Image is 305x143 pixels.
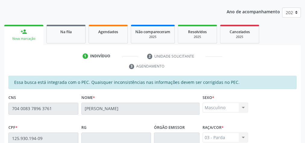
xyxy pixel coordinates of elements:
[182,35,212,39] div: 2025
[81,123,86,132] label: RG
[8,93,16,103] label: CNS
[230,29,250,34] span: Cancelados
[225,35,255,39] div: 2025
[98,29,118,34] span: Agendados
[188,29,207,34] span: Resolvidos
[203,123,224,132] label: Raça/cor
[81,93,95,103] label: Nome
[227,8,280,15] p: Ano de acompanhamento
[90,53,110,59] div: Indivíduo
[8,123,17,132] label: CPF
[83,53,88,59] div: 1
[135,35,170,39] div: 2025
[20,28,27,35] div: person_add
[8,76,297,89] div: Essa busca está integrada com o PEC. Quaisquer inconsistências nas informações devem ser corrigid...
[60,29,72,34] span: Na fila
[203,93,214,103] label: Sexo
[135,29,170,34] span: Não compareceram
[154,123,185,132] label: Órgão emissor
[8,37,39,41] div: Nova marcação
